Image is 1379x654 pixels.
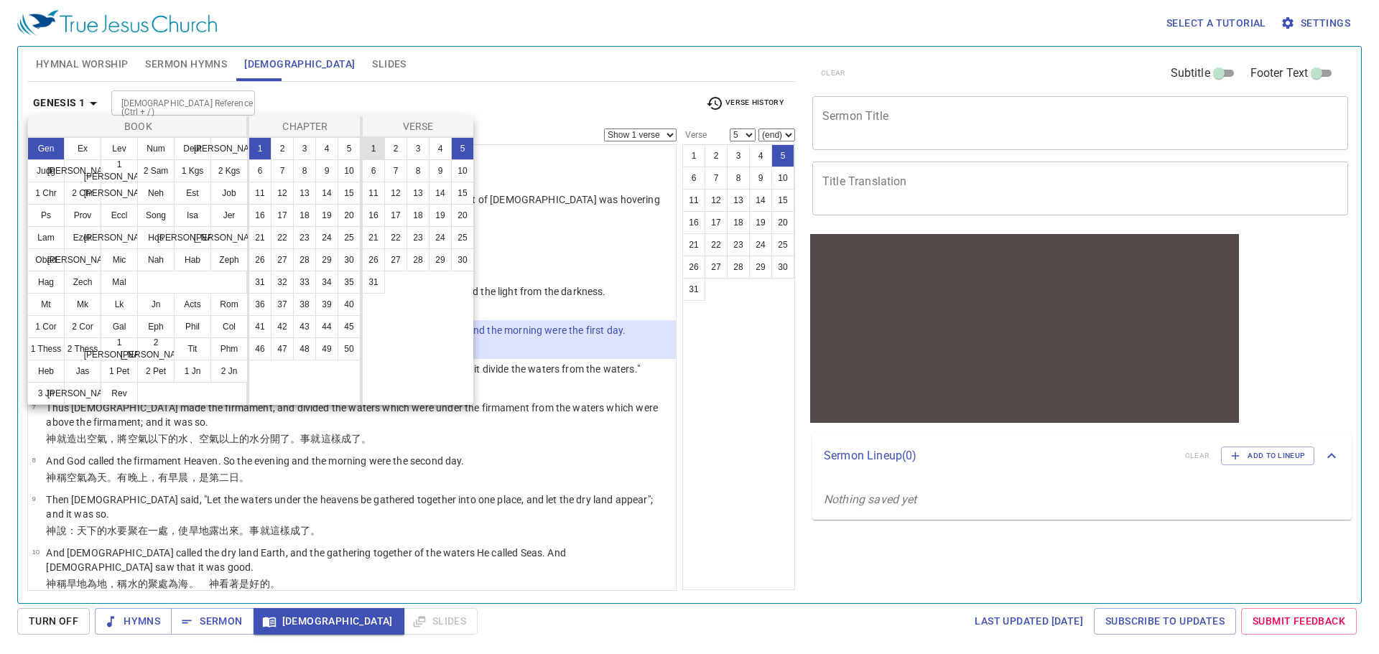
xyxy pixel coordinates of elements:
[174,182,211,205] button: Est
[407,159,430,182] button: 8
[362,248,385,271] button: 26
[362,226,385,249] button: 21
[174,226,211,249] button: [PERSON_NAME]
[407,248,430,271] button: 28
[407,226,430,249] button: 23
[271,293,294,316] button: 37
[338,204,361,227] button: 20
[27,315,65,338] button: 1 Cor
[407,182,430,205] button: 13
[315,204,338,227] button: 19
[338,248,361,271] button: 30
[27,159,65,182] button: Judg
[64,360,101,383] button: Jas
[101,293,138,316] button: Lk
[210,159,248,182] button: 2 Kgs
[249,248,271,271] button: 26
[64,315,101,338] button: 2 Cor
[101,271,138,294] button: Mal
[249,293,271,316] button: 36
[315,182,338,205] button: 14
[64,204,101,227] button: Prov
[315,159,338,182] button: 9
[101,360,138,383] button: 1 Pet
[384,182,407,205] button: 12
[315,293,338,316] button: 39
[315,271,338,294] button: 34
[293,248,316,271] button: 28
[338,271,361,294] button: 35
[137,137,175,160] button: Num
[451,182,474,205] button: 15
[249,159,271,182] button: 6
[64,271,101,294] button: Zech
[249,315,271,338] button: 41
[429,137,452,160] button: 4
[101,159,138,182] button: 1 [PERSON_NAME]
[210,315,248,338] button: Col
[64,382,101,405] button: [PERSON_NAME]
[101,248,138,271] button: Mic
[293,204,316,227] button: 18
[429,226,452,249] button: 24
[64,337,101,360] button: 2 Thess
[31,119,246,134] p: Book
[315,337,338,360] button: 49
[451,226,474,249] button: 25
[293,271,316,294] button: 33
[384,204,407,227] button: 17
[429,204,452,227] button: 19
[271,159,294,182] button: 7
[338,137,361,160] button: 5
[27,337,65,360] button: 1 Thess
[384,248,407,271] button: 27
[64,293,101,316] button: Mk
[101,137,138,160] button: Lev
[429,182,452,205] button: 14
[101,182,138,205] button: [PERSON_NAME]
[384,159,407,182] button: 7
[271,337,294,360] button: 47
[271,248,294,271] button: 27
[362,204,385,227] button: 16
[27,293,65,316] button: Mt
[362,137,385,160] button: 1
[315,248,338,271] button: 29
[293,182,316,205] button: 13
[249,271,271,294] button: 31
[27,137,65,160] button: Gen
[27,248,65,271] button: Obad
[174,137,211,160] button: Deut
[210,182,248,205] button: Job
[451,248,474,271] button: 30
[384,226,407,249] button: 22
[101,226,138,249] button: [PERSON_NAME]
[362,271,385,294] button: 31
[271,271,294,294] button: 32
[137,248,175,271] button: Nah
[64,182,101,205] button: 2 Chr
[362,182,385,205] button: 11
[27,204,65,227] button: Ps
[249,337,271,360] button: 46
[429,159,452,182] button: 9
[338,159,361,182] button: 10
[451,137,474,160] button: 5
[64,137,101,160] button: Ex
[271,137,294,160] button: 2
[174,337,211,360] button: Tit
[249,204,271,227] button: 16
[407,204,430,227] button: 18
[252,119,358,134] p: Chapter
[137,293,175,316] button: Jn
[315,137,338,160] button: 4
[174,360,211,383] button: 1 Jn
[210,226,248,249] button: [PERSON_NAME]
[64,159,101,182] button: [PERSON_NAME]
[451,159,474,182] button: 10
[338,293,361,316] button: 40
[210,360,248,383] button: 2 Jn
[293,293,316,316] button: 38
[137,337,175,360] button: 2 [PERSON_NAME]
[174,248,211,271] button: Hab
